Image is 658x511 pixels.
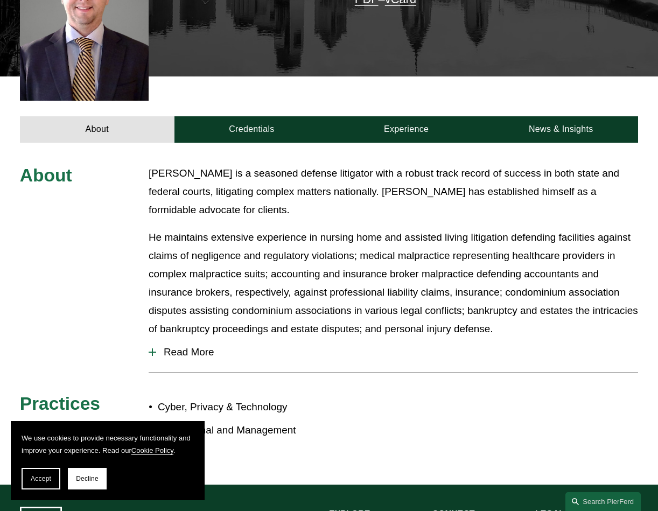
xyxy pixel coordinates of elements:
span: Read More [156,346,638,358]
p: Professional and Management Liability [158,421,329,458]
a: Experience [329,116,484,143]
button: Accept [22,468,60,489]
button: Read More [149,338,638,366]
p: We use cookies to provide necessary functionality and improve your experience. Read our . [22,432,194,457]
a: Search this site [565,492,641,511]
span: Decline [76,475,99,482]
p: He maintains extensive experience in nursing home and assisted living litigation defending facili... [149,228,638,338]
button: Decline [68,468,107,489]
span: Practices [20,394,100,414]
span: Accept [31,475,51,482]
a: News & Insights [484,116,638,143]
a: Cookie Policy [131,446,173,454]
span: About [20,165,72,185]
a: Credentials [174,116,329,143]
section: Cookie banner [11,421,205,500]
a: About [20,116,174,143]
p: [PERSON_NAME] is a seasoned defense litigator with a robust track record of success in both state... [149,164,638,219]
p: Cyber, Privacy & Technology [158,398,329,416]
